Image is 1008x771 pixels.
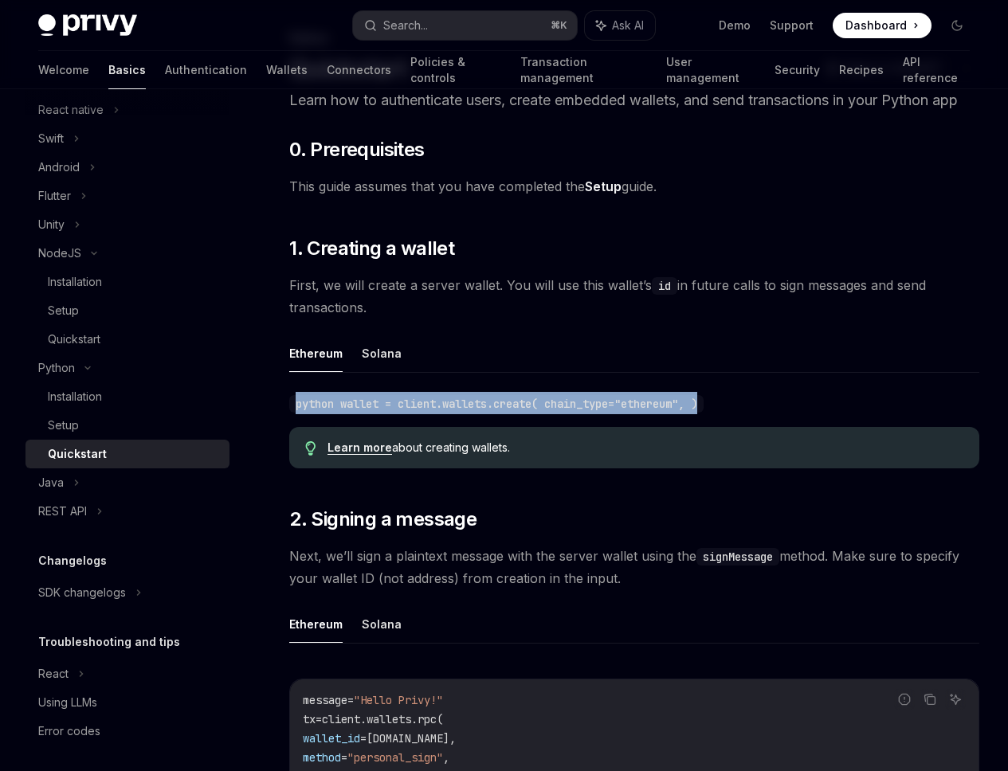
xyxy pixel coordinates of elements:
span: tx [303,712,316,726]
span: message [303,693,347,707]
a: Support [770,18,814,33]
a: Basics [108,51,146,89]
div: Installation [48,272,102,292]
a: Authentication [165,51,247,89]
a: Policies & controls [410,51,501,89]
span: = [316,712,322,726]
a: Wallets [266,51,308,89]
span: 0. Prerequisites [289,137,424,162]
div: Unity [38,215,65,234]
div: Swift [38,129,64,148]
a: Setup [585,178,622,195]
button: Ask AI [585,11,655,40]
div: Error codes [38,722,100,741]
div: SDK changelogs [38,583,126,602]
button: Report incorrect code [894,689,915,710]
code: id [652,277,677,295]
a: User management [666,51,756,89]
div: Setup [48,416,79,435]
a: Dashboard [833,13,932,38]
span: method [303,750,341,765]
div: Using LLMs [38,693,97,712]
div: Android [38,158,80,177]
div: REST API [38,502,87,521]
a: Transaction management [520,51,646,89]
div: Flutter [38,186,71,205]
div: React [38,664,69,683]
a: Setup [25,296,229,325]
button: Ask AI [945,689,966,710]
div: Quickstart [48,444,107,464]
button: Search...⌘K [353,11,577,40]
div: Quickstart [48,330,100,349]
span: Ask AI [612,18,644,33]
a: Installation [25,268,229,296]
span: [DOMAIN_NAME], [367,731,456,746]
a: Learn more [328,440,392,455]
div: Java [38,473,64,492]
span: wallet_id [303,731,360,746]
span: = [347,693,354,707]
code: signMessage [696,548,779,566]
button: Ethereum [289,605,343,643]
span: 2. Signing a message [289,507,477,532]
span: Dashboard [845,18,907,33]
span: "Hello Privy!" [354,693,443,707]
code: python wallet = client.wallets.create( chain_type="ethereum", ) [289,395,704,413]
span: , [443,750,449,765]
span: = [360,731,367,746]
a: Security [775,51,820,89]
a: Setup [25,411,229,440]
span: ⌘ K [551,19,567,32]
a: Connectors [327,51,391,89]
span: Next, we’ll sign a plaintext message with the server wallet using the method. Make sure to specif... [289,545,979,589]
button: Solana [362,605,402,643]
div: Setup [48,301,79,320]
span: = [341,750,347,765]
span: "personal_sign" [347,750,443,765]
a: Using LLMs [25,688,229,717]
img: dark logo [38,14,137,37]
a: Recipes [839,51,884,89]
a: Error codes [25,717,229,746]
div: Python [38,358,75,378]
h5: Troubleshooting and tips [38,632,180,652]
div: NodeJS [38,244,81,263]
button: Copy the contents from the code block [920,689,940,710]
a: Installation [25,382,229,411]
span: 1. Creating a wallet [289,236,454,261]
svg: Tip [305,441,316,456]
span: client.wallets.rpc( [322,712,443,726]
a: Quickstart [25,440,229,468]
button: Toggle dark mode [944,13,970,38]
a: Quickstart [25,325,229,354]
button: Ethereum [289,335,343,372]
div: Installation [48,387,102,406]
div: Search... [383,16,428,35]
a: Demo [719,18,751,33]
a: Welcome [38,51,89,89]
div: about creating wallets. [328,440,963,456]
h5: Changelogs [38,551,107,570]
p: Learn how to authenticate users, create embedded wallets, and send transactions in your Python app [289,89,979,112]
span: First, we will create a server wallet. You will use this wallet’s in future calls to sign message... [289,274,979,319]
span: This guide assumes that you have completed the guide. [289,175,979,198]
a: API reference [903,51,970,89]
button: Solana [362,335,402,372]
